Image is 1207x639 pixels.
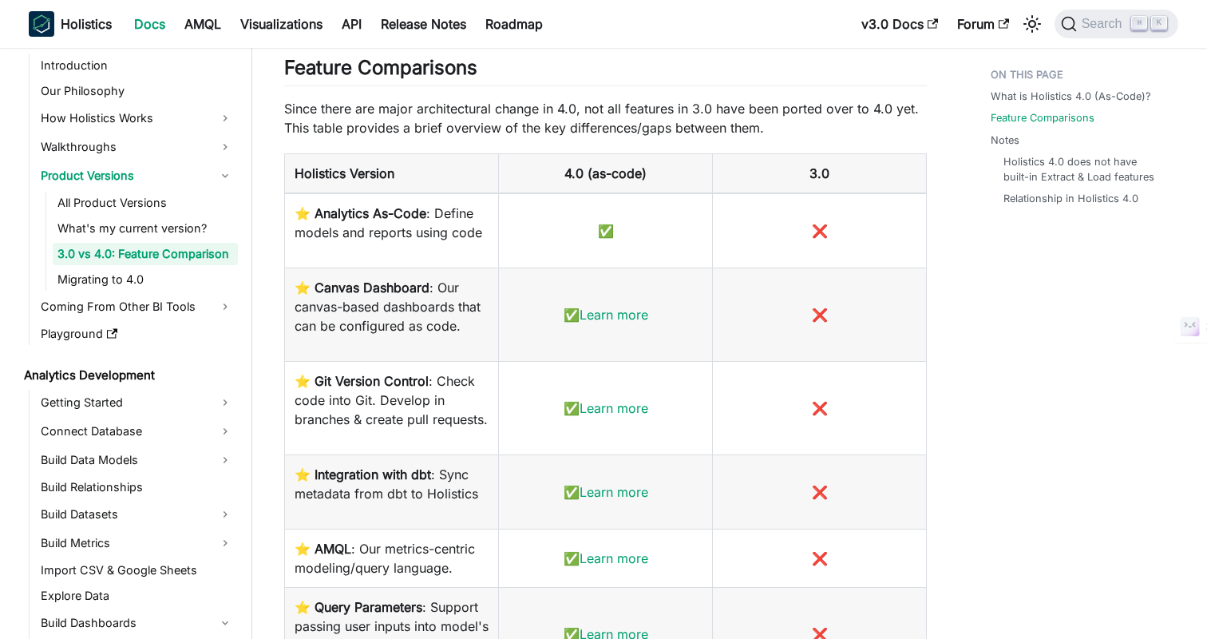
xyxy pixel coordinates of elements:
a: Getting Started [36,390,238,415]
td: ❌ [713,455,927,530]
a: Playground [36,323,238,345]
strong: ⭐️ Integration with dbt [295,466,431,482]
td: ❌ [713,268,927,362]
a: Learn more [580,400,648,416]
a: Import CSV & Google Sheets [36,559,238,581]
p: : Our canvas-based dashboards that can be configured as code. [295,278,489,335]
nav: Docs sidebar [13,48,252,639]
td: ✅ [499,193,713,268]
button: Search (Command+K) [1055,10,1178,38]
a: Docs [125,11,175,37]
img: Holistics [29,11,54,37]
a: Release Notes [371,11,476,37]
a: Learn more [580,550,648,566]
a: Forum [948,11,1019,37]
a: AMQL [175,11,231,37]
b: Holistics Version [295,165,394,181]
a: All Product Versions [53,192,238,214]
a: v3.0 Docs [852,11,948,37]
a: Introduction [36,54,238,77]
a: How Holistics Works [36,105,238,131]
a: Build Dashboards [36,610,238,636]
a: Analytics Development [19,364,238,387]
b: ⭐️ Analytics As-Code [295,205,426,221]
a: API [332,11,371,37]
a: Feature Comparisons [991,110,1094,125]
a: Build Datasets [36,502,238,527]
td: ✅ [499,455,713,530]
td: ❌ [713,193,927,268]
a: Notes [991,133,1019,148]
a: Explore Data [36,585,238,607]
b: Holistics [61,14,112,34]
span: Search [1077,17,1132,31]
button: Switch between dark and light mode (currently light mode) [1019,11,1045,37]
a: Our Philosophy [36,80,238,102]
a: What's my current version? [53,217,238,240]
p: : Sync metadata from dbt to Holistics [295,465,489,503]
a: Build Metrics [36,530,238,556]
p: : Define models and reports using code [295,204,489,242]
h2: Feature Comparisons [284,56,927,86]
a: Learn more [580,307,648,323]
a: Holistics 4.0 does not have built-in Extract & Load features [1003,154,1162,185]
b: 4.0 (as-code) [564,165,647,181]
td: ❌ [713,362,927,455]
b: 3.0 [809,165,829,181]
a: Connect Database [36,419,238,444]
td: ✅ [499,362,713,455]
a: Learn more [580,484,648,500]
a: 3.0 vs 4.0: Feature Comparison [53,243,238,265]
a: Coming From Other BI Tools [36,294,238,319]
strong: ⭐️ Query Parameters [295,599,422,615]
a: HolisticsHolistics [29,11,112,37]
kbd: ⌘ [1131,16,1147,30]
a: Build Data Models [36,447,238,473]
a: Walkthroughs [36,134,238,160]
td: ✅ [499,268,713,362]
td: ✅ [499,530,713,588]
a: Build Relationships [36,476,238,498]
p: Since there are major architectural change in 4.0, not all features in 3.0 have been ported over ... [284,99,927,137]
a: What is Holistics 4.0 (As-Code)? [991,89,1151,104]
a: Migrating to 4.0 [53,268,238,291]
kbd: K [1151,16,1167,30]
b: ⭐️ Git Version Control [295,373,429,389]
a: Visualizations [231,11,332,37]
a: Product Versions [36,163,238,189]
b: ⭐️ Canvas Dashboard [295,280,429,296]
a: Relationship in Holistics 4.0 [1003,191,1138,206]
strong: ⭐️ AMQL [295,541,351,557]
a: Roadmap [476,11,552,37]
td: ❌ [713,530,927,588]
p: : Check code into Git. Develop in branches & create pull requests. [295,371,489,429]
td: : Our metrics-centric modeling/query language. [285,530,499,588]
